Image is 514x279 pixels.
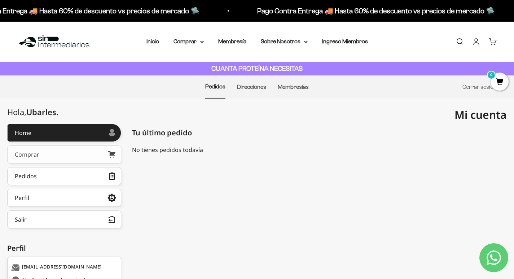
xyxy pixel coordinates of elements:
a: Membresía [218,38,246,44]
a: Home [7,124,121,142]
summary: Sobre Nosotros [261,37,308,46]
div: Perfil [7,243,121,254]
span: Tu último pedido [132,127,192,138]
a: Inicio [146,38,159,44]
p: Pago Contra Entrega 🚚 Hasta 60% de descuento vs precios de mercado 🛸 [257,5,495,17]
a: Perfil [7,189,121,207]
span: . [56,106,58,117]
div: Salir [15,217,27,222]
mark: 0 [487,71,496,79]
div: No tienes pedidos todavía [132,145,507,154]
a: Direcciones [237,84,266,90]
div: Home [15,130,31,136]
a: Membresías [278,84,309,90]
a: Pedidos [205,83,225,90]
a: Ingreso Miembros [322,38,368,44]
summary: Comprar [173,37,204,46]
button: Salir [7,210,121,228]
a: Cerrar sesión [462,84,497,90]
strong: CUANTA PROTEÍNA NECESITAS [211,65,303,72]
div: Comprar [15,152,39,157]
div: Pedidos [15,173,37,179]
div: Perfil [15,195,29,201]
a: Pedidos [7,167,121,185]
a: 0 [491,78,509,86]
div: [EMAIL_ADDRESS][DOMAIN_NAME] [11,264,115,271]
span: Mi cuenta [454,107,507,122]
a: Comprar [7,145,121,164]
div: Hola, [7,108,58,117]
span: Ubarles [26,106,58,117]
